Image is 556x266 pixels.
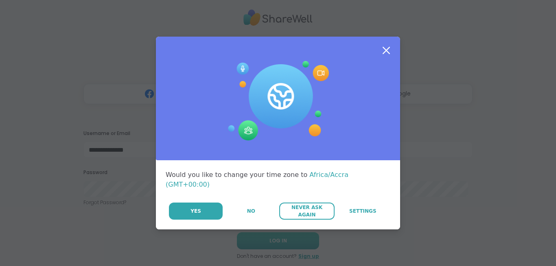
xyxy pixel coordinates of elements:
a: Settings [335,203,390,220]
span: Settings [349,207,377,215]
span: Africa/Accra (GMT+00:00) [166,171,348,188]
img: Session Experience [227,61,329,141]
span: Yes [190,207,201,215]
button: No [223,203,278,220]
button: Yes [169,203,223,220]
div: Would you like to change your time zone to [166,170,390,190]
button: Never Ask Again [279,203,334,220]
span: Never Ask Again [283,204,330,218]
span: No [247,207,255,215]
